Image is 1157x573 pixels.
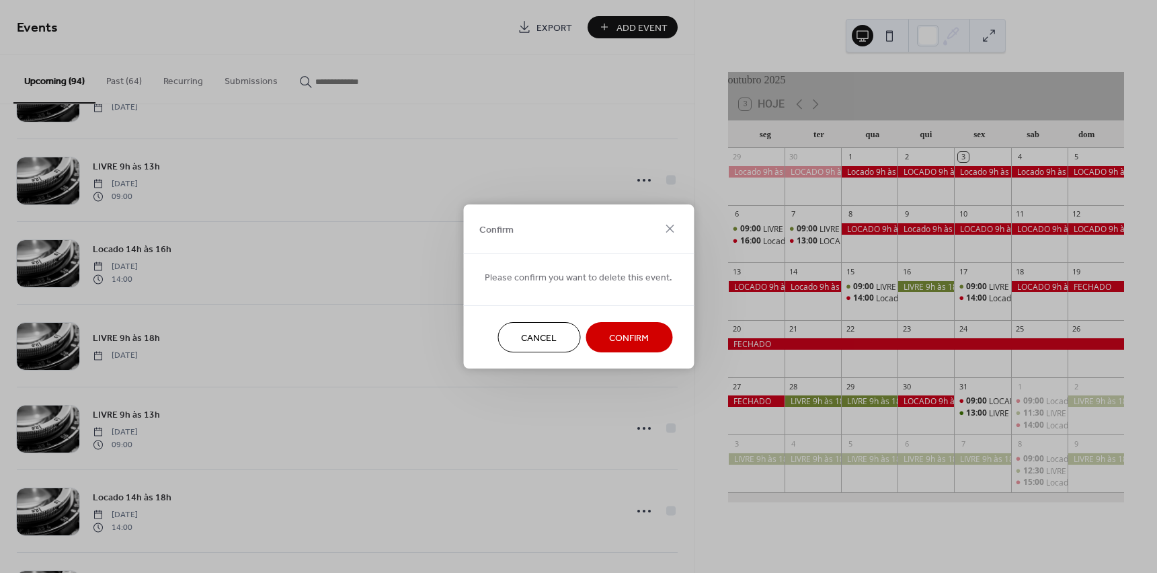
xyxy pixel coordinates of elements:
[521,332,557,346] span: Cancel
[485,271,672,285] span: Please confirm you want to delete this event.
[479,223,514,237] span: Confirm
[586,322,672,352] button: Confirm
[609,332,649,346] span: Confirm
[497,322,580,352] button: Cancel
